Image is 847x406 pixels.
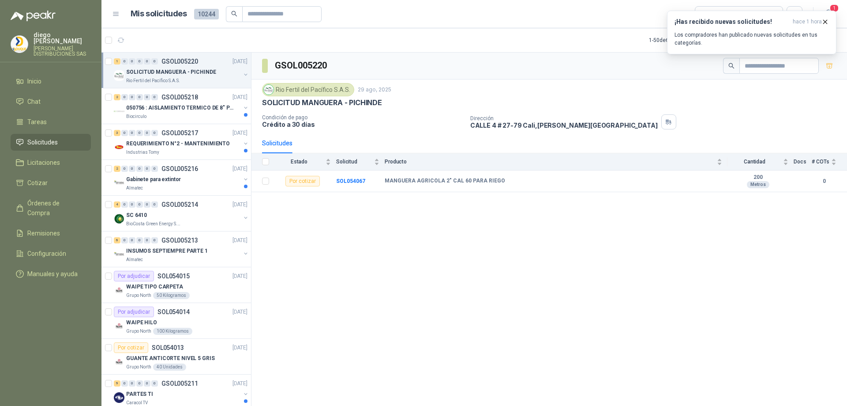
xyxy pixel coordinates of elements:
[161,237,198,243] p: GSOL005213
[385,159,715,165] span: Producto
[126,354,215,363] p: GUANTE ANTICORTE NIVEL 5 GRIS
[114,213,124,224] img: Company Logo
[121,130,128,136] div: 0
[151,130,158,136] div: 0
[232,272,247,281] p: [DATE]
[27,269,78,279] span: Manuales y ayuda
[11,245,91,262] a: Configuración
[126,220,182,228] p: BioCosta Green Energy S.A.S
[470,121,658,129] p: CALLE 4 # 27-79 Cali , [PERSON_NAME][GEOGRAPHIC_DATA]
[274,159,324,165] span: Estado
[136,58,143,65] div: 0
[114,199,249,228] a: 4 0 0 0 0 0 GSOL005214[DATE] Company LogoSC 6410BioCosta Green Energy S.A.S
[34,46,91,57] p: [PERSON_NAME] DISTRIBUCIONES SAS
[727,174,788,181] b: 200
[126,292,151,299] p: Grupo North
[126,149,159,156] p: Industrias Tomy
[264,85,274,95] img: Company Logo
[136,130,143,136] div: 0
[27,137,58,147] span: Solicitudes
[11,175,91,191] a: Cotizar
[829,4,839,12] span: 1
[114,163,249,192] a: 2 0 0 0 0 0 GSOL005216[DATE] Company LogoGabinete para extintorAlmatec
[262,114,463,121] p: Condición de pago
[336,159,372,165] span: Solicitud
[121,94,128,100] div: 0
[126,175,181,184] p: Gabinete para extintor
[126,113,146,120] p: Biocirculo
[126,328,151,335] p: Grupo North
[136,237,143,243] div: 0
[728,63,735,69] span: search
[114,307,154,317] div: Por adjudicar
[114,92,249,120] a: 2 0 0 0 0 0 GSOL005218[DATE] Company Logo050756 : AISLAMIENTO TERMICO DE 8" PARA TUBERIABiocirculo
[385,178,505,185] b: MANGUERA AGRICOLA 2" CAL 60 PARA RIEGO
[151,201,158,208] div: 0
[131,8,187,20] h1: Mis solicitudes
[114,271,154,281] div: Por adjudicar
[151,237,158,243] div: 0
[101,339,251,375] a: Por cotizarSOL054013[DATE] Company LogoGUANTE ANTICORTE NIVEL 5 GRISGrupo North40 Unidades
[101,303,251,339] a: Por adjudicarSOL054014[DATE] Company LogoWAIPE HILOGrupo North100 Kilogramos
[262,121,463,128] p: Crédito a 30 días
[812,153,847,171] th: # COTs
[27,249,66,258] span: Configuración
[144,58,150,65] div: 0
[121,201,128,208] div: 0
[232,165,247,173] p: [DATE]
[274,153,336,171] th: Estado
[821,6,836,22] button: 1
[385,153,727,171] th: Producto
[114,94,120,100] div: 2
[126,104,236,112] p: 050756 : AISLAMIENTO TERMICO DE 8" PARA TUBERIA
[157,273,190,279] p: SOL054015
[232,201,247,209] p: [DATE]
[747,181,769,188] div: Metros
[114,357,124,367] img: Company Logo
[101,267,251,303] a: Por adjudicarSOL054015[DATE] Company LogoWAIPE TIPO CARPETAGrupo North50 Kilogramos
[126,256,143,263] p: Almatec
[126,247,208,255] p: INSUMOS SEPTIEMPRE PARTE 1
[262,98,382,107] p: SOLICITUD MANGUERA - PICHINDE
[194,9,219,19] span: 10244
[129,237,135,243] div: 0
[136,380,143,387] div: 0
[114,201,120,208] div: 4
[126,77,180,84] p: Rio Fertil del Pacífico S.A.S.
[126,364,151,371] p: Grupo North
[144,201,150,208] div: 0
[136,94,143,100] div: 0
[126,68,216,76] p: SOLICITUD MANGUERA - PICHINDE
[27,117,47,127] span: Tareas
[794,153,812,171] th: Docs
[144,380,150,387] div: 0
[262,138,292,148] div: Solicitudes
[129,201,135,208] div: 0
[114,58,120,65] div: 1
[11,225,91,242] a: Remisiones
[114,249,124,260] img: Company Logo
[114,130,120,136] div: 3
[153,328,192,335] div: 100 Kilogramos
[727,159,781,165] span: Cantidad
[114,178,124,188] img: Company Logo
[114,342,148,353] div: Por cotizar
[129,94,135,100] div: 0
[667,11,836,54] button: ¡Has recibido nuevas solicitudes!hace 1 hora Los compradores han publicado nuevas solicitudes en ...
[812,159,829,165] span: # COTs
[232,93,247,102] p: [DATE]
[470,115,658,121] p: Dirección
[152,345,184,351] p: SOL054013
[161,58,198,65] p: GSOL005220
[336,178,365,184] a: SOL054067
[161,201,198,208] p: GSOL005214
[114,235,249,263] a: 6 0 0 0 0 0 GSOL005213[DATE] Company LogoINSUMOS SEPTIEMPRE PARTE 1Almatec
[153,364,186,371] div: 40 Unidades
[232,344,247,352] p: [DATE]
[129,380,135,387] div: 0
[11,36,28,53] img: Company Logo
[34,32,91,44] p: diego [PERSON_NAME]
[232,57,247,66] p: [DATE]
[11,195,91,221] a: Órdenes de Compra
[114,106,124,117] img: Company Logo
